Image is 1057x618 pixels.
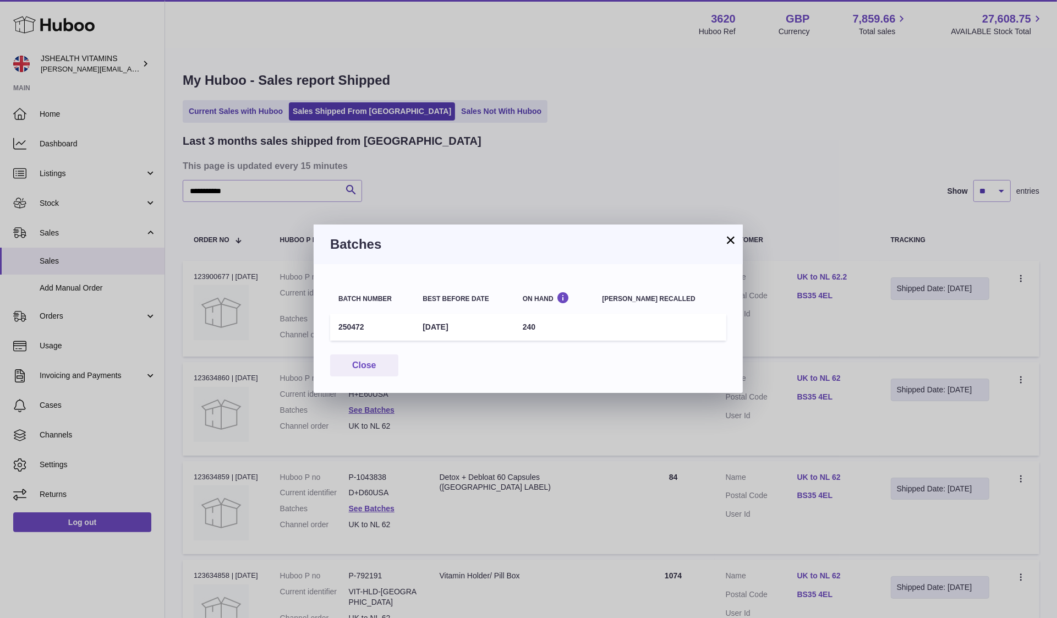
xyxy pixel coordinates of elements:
button: Close [330,354,398,377]
h3: Batches [330,236,726,253]
div: Batch number [338,296,406,303]
td: 240 [514,314,594,341]
td: 250472 [330,314,414,341]
div: On Hand [523,292,586,302]
td: [DATE] [414,314,514,341]
div: [PERSON_NAME] recalled [603,296,718,303]
div: Best before date [423,296,506,303]
button: × [724,233,737,247]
